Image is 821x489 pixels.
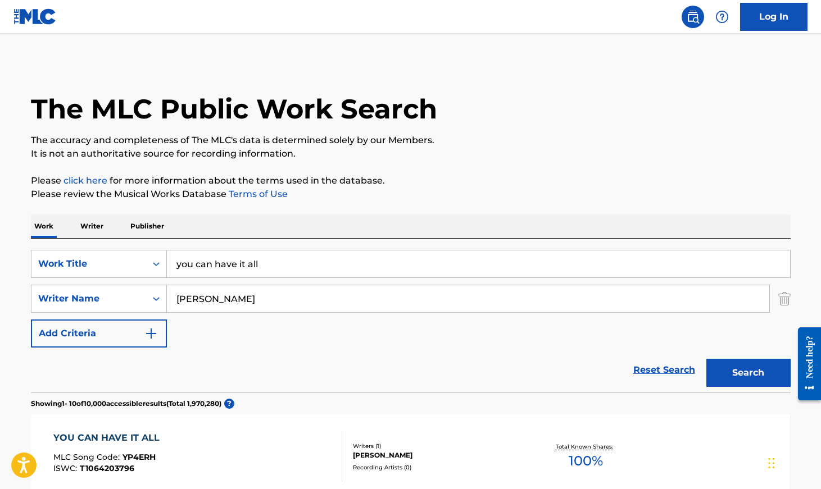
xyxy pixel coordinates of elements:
[38,257,139,271] div: Work Title
[556,442,616,451] p: Total Known Shares:
[768,446,775,480] div: Drag
[123,452,156,462] span: YP4ERH
[77,214,107,238] p: Writer
[353,442,523,450] div: Writers ( 1 )
[31,250,791,392] form: Search Form
[740,3,808,31] a: Log In
[144,327,158,340] img: 9d2ae6d4665cec9f34b9.svg
[353,463,523,472] div: Recording Artists ( 0 )
[31,399,221,409] p: Showing 1 - 10 of 10,000 accessible results (Total 1,970,280 )
[790,318,821,409] iframe: Resource Center
[53,431,165,445] div: YOU CAN HAVE IT ALL
[31,319,167,348] button: Add Criteria
[31,174,791,188] p: Please for more information about the terms used in the database.
[706,359,791,387] button: Search
[80,463,134,473] span: T1064203796
[31,188,791,201] p: Please review the Musical Works Database
[13,8,57,25] img: MLC Logo
[38,292,139,305] div: Writer Name
[686,10,700,24] img: search
[31,134,791,147] p: The accuracy and completeness of The MLC's data is determined solely by our Members.
[224,399,234,409] span: ?
[628,358,701,382] a: Reset Search
[711,6,733,28] div: Help
[53,452,123,462] span: MLC Song Code :
[778,285,791,313] img: Delete Criterion
[31,92,437,126] h1: The MLC Public Work Search
[226,189,288,199] a: Terms of Use
[715,10,729,24] img: help
[53,463,80,473] span: ISWC :
[63,175,107,186] a: click here
[127,214,167,238] p: Publisher
[31,147,791,161] p: It is not an authoritative source for recording information.
[353,450,523,460] div: [PERSON_NAME]
[682,6,704,28] a: Public Search
[31,214,57,238] p: Work
[569,451,603,471] span: 100 %
[765,435,821,489] iframe: Chat Widget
